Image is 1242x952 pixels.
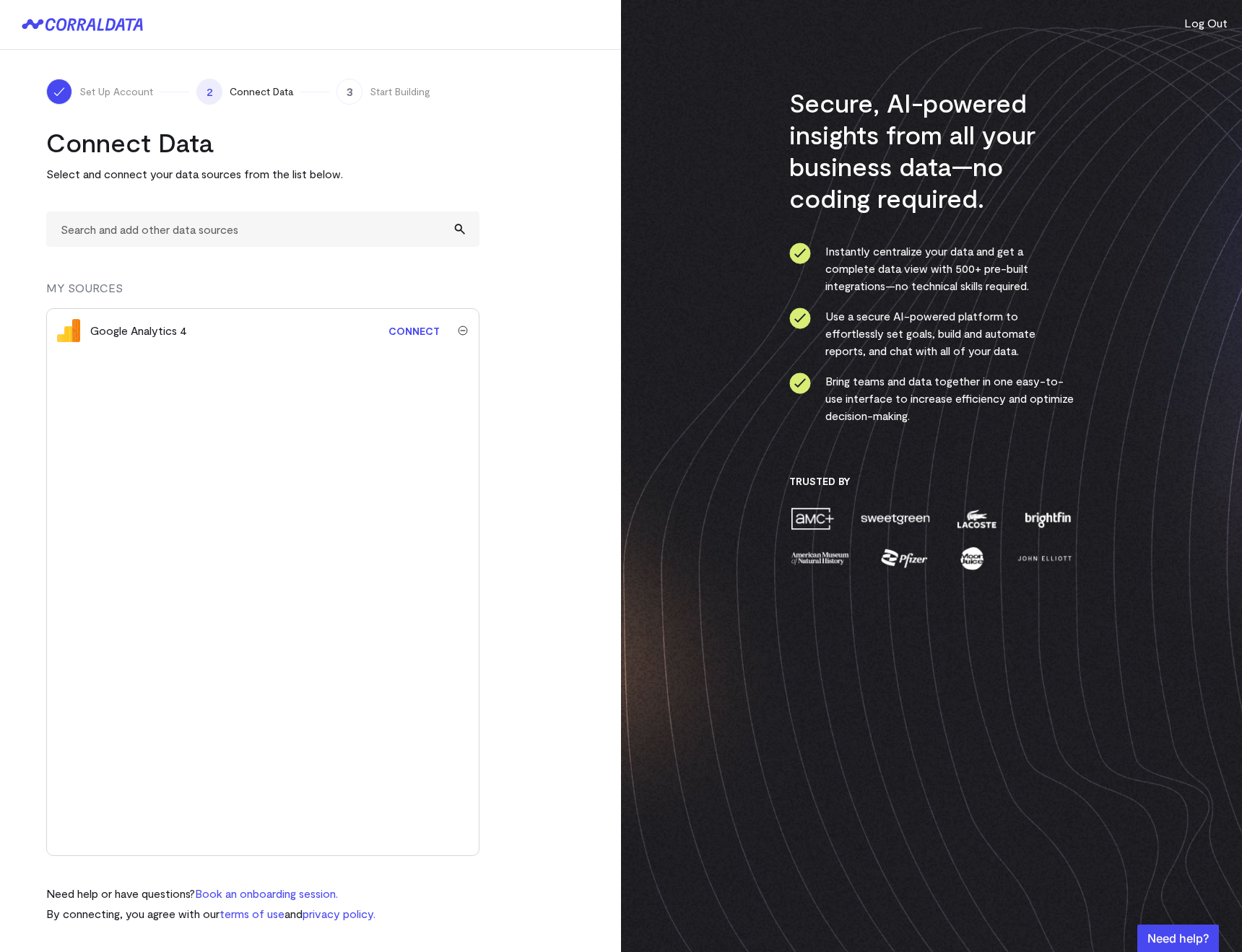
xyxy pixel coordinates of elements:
[789,243,811,264] img: ico-check-circle-4b19435c.svg
[789,546,851,571] img: amnh-5afada46.png
[46,165,479,183] p: Select and connect your data sources from the list below.
[90,322,187,339] div: Google Analytics 4
[220,907,285,920] a: terms of use
[46,279,479,308] div: MY SOURCES
[46,885,375,902] p: Need help or have questions?
[789,87,1074,214] h3: Secure, AI-powered insights from all your business data—no coding required.
[381,318,447,344] a: Connect
[52,84,66,99] img: ico-check-white-5ff98cb1.svg
[46,211,479,247] input: Search and add other data sources
[789,307,811,329] img: ico-check-circle-4b19435c.svg
[1015,546,1074,571] img: john-elliott-25751c40.png
[789,475,1074,488] h3: Trusted By
[1184,14,1228,32] button: Log Out
[79,84,153,99] span: Set Up Account
[46,905,375,922] p: By connecting, you agree with our and
[57,319,80,342] img: google_analytics_4-4ee20295.svg
[789,307,1074,359] li: Use a secure AI-powered platform to effortlessly set goals, build and automate reports, and chat ...
[303,907,375,920] a: privacy policy.
[230,84,293,99] span: Connect Data
[789,372,811,394] img: ico-check-circle-4b19435c.svg
[336,79,362,105] span: 3
[195,886,338,900] a: Book an onboarding session.
[46,126,479,158] h2: Connect Data
[789,372,1074,424] li: Bring teams and data together in one easy-to-use interface to increase efficiency and optimize de...
[789,243,1074,294] li: Instantly centralize your data and get a complete data view with 500+ pre-built integrations—no t...
[370,84,430,99] span: Start Building
[859,506,931,531] img: sweetgreen-1d1fb32c.png
[458,326,468,336] img: trash-40e54a27.svg
[957,546,986,571] img: moon-juice-c312e729.png
[196,79,222,105] span: 2
[955,506,998,531] img: lacoste-7a6b0538.png
[789,506,835,531] img: amc-0b11a8f1.png
[1022,506,1074,531] img: brightfin-a251e171.png
[880,546,929,571] img: pfizer-e137f5fc.png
